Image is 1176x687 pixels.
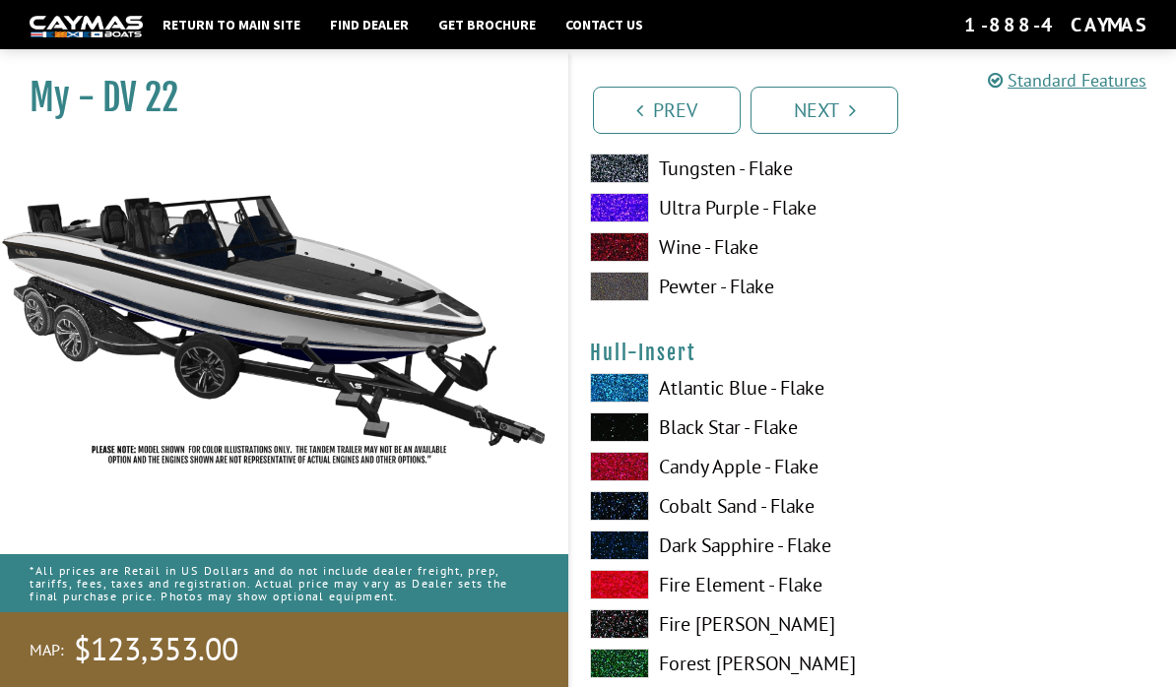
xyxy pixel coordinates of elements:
label: Black Star - Flake [590,412,854,442]
span: $123,353.00 [74,629,238,670]
a: Prev [593,87,741,134]
div: 1-888-4CAYMAS [964,12,1146,37]
a: Find Dealer [320,12,419,37]
h1: My - DV 22 [30,76,519,120]
span: MAP: [30,640,64,660]
label: Atlantic Blue - Flake [590,373,854,403]
a: Standard Features [988,69,1146,92]
a: Get Brochure [428,12,546,37]
ul: Pagination [588,84,1176,134]
a: Contact Us [555,12,653,37]
label: Dark Sapphire - Flake [590,531,854,560]
label: Wine - Flake [590,232,854,262]
label: Candy Apple - Flake [590,452,854,481]
label: Cobalt Sand - Flake [590,491,854,521]
img: white-logo-c9c8dbefe5ff5ceceb0f0178aa75bf4bb51f6bca0971e226c86eb53dfe498488.png [30,16,143,36]
label: Ultra Purple - Flake [590,193,854,222]
p: *All prices are Retail in US Dollars and do not include dealer freight, prep, tariffs, fees, taxe... [30,554,539,613]
label: Pewter - Flake [590,272,854,301]
a: Return to main site [153,12,310,37]
label: Fire Element - Flake [590,570,854,599]
label: Forest [PERSON_NAME] [590,649,854,678]
h4: Hull-Insert [590,341,1156,365]
label: Fire [PERSON_NAME] [590,609,854,639]
label: Tungsten - Flake [590,154,854,183]
a: Next [751,87,898,134]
